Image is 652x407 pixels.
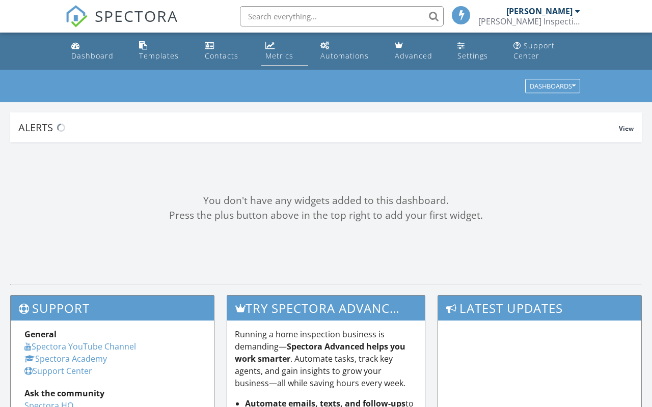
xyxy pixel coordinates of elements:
[24,341,136,352] a: Spectora YouTube Channel
[525,79,580,94] button: Dashboards
[513,41,555,61] div: Support Center
[24,329,57,340] strong: General
[457,51,488,61] div: Settings
[265,51,293,61] div: Metrics
[135,37,193,66] a: Templates
[18,121,619,134] div: Alerts
[395,51,432,61] div: Advanced
[205,51,238,61] div: Contacts
[235,328,417,389] p: Running a home inspection business is demanding— . Automate tasks, track key agents, and gain ins...
[619,124,634,133] span: View
[65,14,178,35] a: SPECTORA
[71,51,114,61] div: Dashboard
[65,5,88,27] img: The Best Home Inspection Software - Spectora
[24,353,107,364] a: Spectora Academy
[506,6,573,16] div: [PERSON_NAME]
[240,6,444,26] input: Search everything...
[201,37,253,66] a: Contacts
[67,37,127,66] a: Dashboard
[10,193,642,208] div: You don't have any widgets added to this dashboard.
[530,83,576,90] div: Dashboards
[227,296,424,321] h3: Try spectora advanced [DATE]
[235,341,405,364] strong: Spectora Advanced helps you work smarter
[24,365,92,376] a: Support Center
[509,37,585,66] a: Support Center
[139,51,179,61] div: Templates
[391,37,446,66] a: Advanced
[95,5,178,26] span: SPECTORA
[11,296,214,321] h3: Support
[261,37,308,66] a: Metrics
[438,296,641,321] h3: Latest Updates
[10,208,642,223] div: Press the plus button above in the top right to add your first widget.
[24,387,200,399] div: Ask the community
[320,51,369,61] div: Automations
[478,16,580,26] div: Southwell Inspections
[453,37,501,66] a: Settings
[316,37,383,66] a: Automations (Basic)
